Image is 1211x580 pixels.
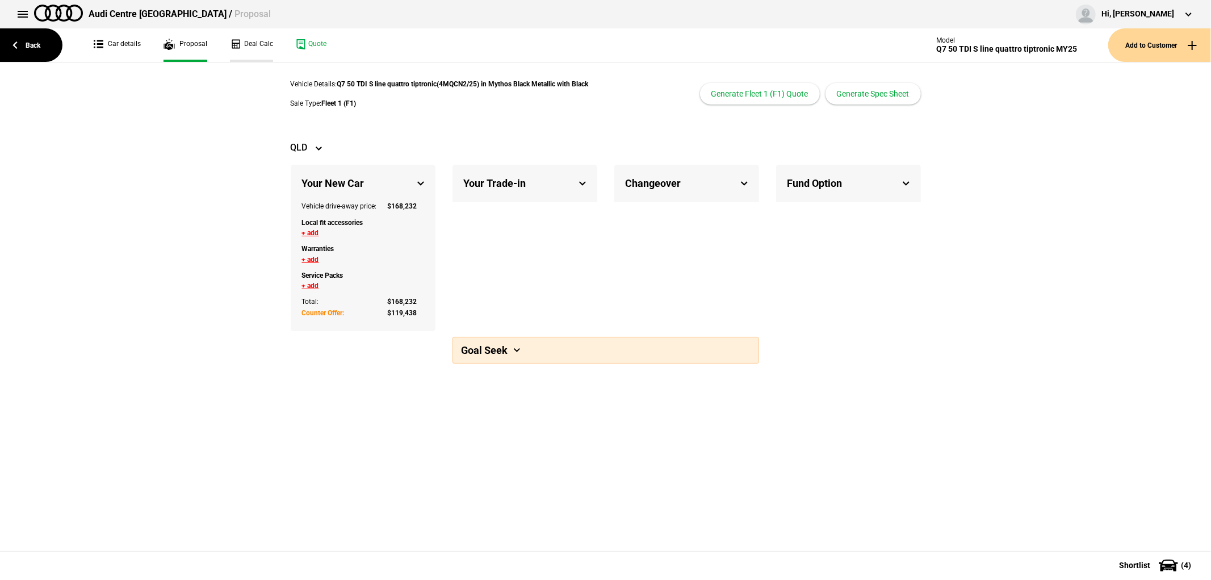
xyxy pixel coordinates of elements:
[302,245,334,253] strong: Warranties
[936,36,1077,44] div: Model
[302,272,343,279] strong: Service Packs
[322,99,357,107] strong: Fleet 1 (F1)
[296,28,326,62] a: Quote
[302,282,319,289] button: + add
[234,9,271,19] span: Proposal
[302,230,319,236] button: + add
[1101,9,1174,20] div: Hi, [PERSON_NAME]
[1108,28,1211,62] button: Add to Customer
[302,219,363,227] strong: Local fit accessories
[453,337,759,363] div: Goal Seek
[302,256,319,263] button: + add
[291,80,589,108] div: Vehicle Details: Sale Type:
[387,309,417,317] strong: $ 119,438
[1119,561,1150,569] span: Shortlist
[387,202,417,210] strong: $ 168,232
[291,165,435,202] div: Your New Car
[387,298,417,306] strong: $ 168,232
[1181,561,1191,569] span: ( 4 )
[700,83,820,105] button: Generate Fleet 1 (F1) Quote
[452,165,597,202] div: Your Trade-in
[89,8,271,20] div: Audi Centre [GEOGRAPHIC_DATA] /
[302,309,345,317] strong: Counter Offer:
[1102,551,1211,579] button: Shortlist(4)
[776,165,921,202] div: Fund Option
[337,80,589,88] strong: Q7 50 TDI S line quattro tiptronic(4MQCN2/25) in Mythos Black Metallic with Black
[302,202,388,210] div: Vehicle drive-away price:
[94,28,141,62] a: Car details
[826,83,921,105] button: Generate Spec Sheet
[230,28,273,62] a: Deal Calc
[936,44,1077,54] div: Q7 50 TDI S line quattro tiptronic MY25
[34,5,83,22] img: audi.png
[302,298,388,306] div: Total:
[614,165,759,202] div: Changeover
[164,28,207,62] a: Proposal
[291,136,921,159] div: QLD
